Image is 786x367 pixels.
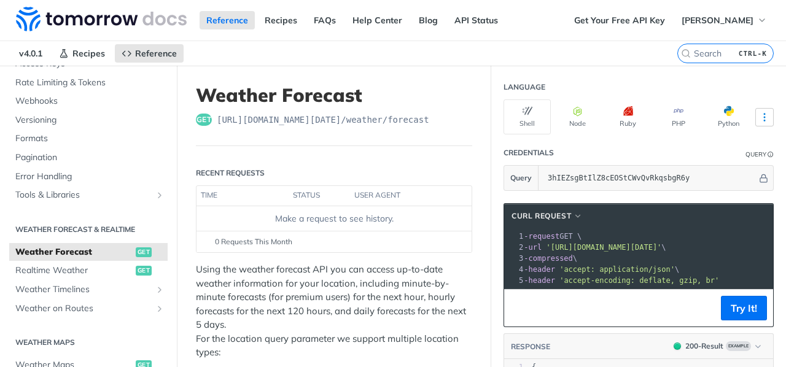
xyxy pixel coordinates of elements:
a: Webhooks [9,92,168,110]
kbd: CTRL-K [736,47,770,60]
span: https://api.tomorrow.io/v4/weather/forecast [217,114,429,126]
button: Query [504,166,539,190]
a: Realtime Weatherget [9,261,168,280]
div: 200 - Result [685,341,723,352]
button: cURL Request [507,210,587,222]
span: Rate Limiting & Tokens [15,77,165,89]
div: 5 [504,275,525,286]
span: Query [510,172,532,183]
button: Python [705,99,752,134]
span: Weather Timelines [15,284,152,296]
th: user agent [350,186,447,206]
span: \ [497,243,666,252]
span: \ [497,265,679,274]
div: 2 [504,242,525,253]
a: API Status [448,11,505,29]
span: GET \ [497,232,582,241]
span: cURL Request [512,211,571,222]
span: get [196,114,212,126]
span: --header [519,276,555,285]
span: [PERSON_NAME] [682,15,753,26]
span: 'accept-encoding: deflate, gzip, br' [559,276,719,285]
input: apikey [542,166,757,190]
div: Make a request to see history. [201,212,467,225]
i: Information [768,152,774,158]
a: Recipes [258,11,304,29]
a: Reference [200,11,255,29]
div: 4 [504,264,525,275]
span: Error Handling [15,171,165,183]
span: Realtime Weather [15,265,133,277]
span: Pagination [15,152,165,164]
th: time [196,186,289,206]
a: Rate Limiting & Tokens [9,74,168,92]
span: Weather on Routes [15,303,152,315]
svg: Search [681,48,691,58]
button: Show subpages for Weather on Routes [155,304,165,314]
a: Weather on RoutesShow subpages for Weather on Routes [9,299,168,318]
a: Weather TimelinesShow subpages for Weather Timelines [9,280,168,299]
a: Blog [412,11,445,29]
a: Get Your Free API Key [567,11,672,29]
h1: Weather Forecast [196,84,472,106]
span: Webhooks [15,95,165,107]
h2: Weather Forecast & realtime [9,224,168,235]
span: --header [519,265,555,274]
button: [PERSON_NAME] [675,11,774,29]
button: Ruby [604,99,652,134]
button: Hide [757,172,770,184]
th: status [289,186,350,206]
span: --request [519,232,559,241]
span: Example [726,341,751,351]
a: Error Handling [9,168,168,186]
span: Versioning [15,114,165,126]
h2: Weather Maps [9,337,168,348]
button: Show subpages for Weather Timelines [155,285,165,295]
span: \ [497,254,577,263]
span: --url [519,243,542,252]
a: Tools & LibrariesShow subpages for Tools & Libraries [9,186,168,204]
button: Copy to clipboard [510,299,527,317]
button: Try It! [721,296,767,320]
span: 0 Requests This Month [215,236,292,247]
button: 200200-ResultExample [667,340,767,352]
span: Recipes [72,48,105,59]
div: Language [504,82,545,93]
button: More Languages [755,108,774,126]
button: Shell [504,99,551,134]
p: Using the weather forecast API you can access up-to-date weather information for your location, i... [196,263,472,360]
div: Recent Requests [196,168,265,179]
span: 200 [674,342,681,350]
a: FAQs [307,11,343,29]
div: Credentials [504,147,554,158]
svg: More ellipsis [759,112,770,123]
a: Reference [115,44,184,63]
div: 1 [504,231,525,242]
span: Reference [135,48,177,59]
a: Weather Forecastget [9,243,168,261]
span: Tools & Libraries [15,189,152,201]
a: Formats [9,129,168,148]
span: get [136,266,152,276]
button: Show subpages for Tools & Libraries [155,190,165,200]
span: Weather Forecast [15,246,133,258]
a: Recipes [52,44,112,63]
div: 3 [504,253,525,264]
div: QueryInformation [745,150,774,159]
img: Tomorrow.io Weather API Docs [16,7,187,31]
button: RESPONSE [510,341,551,353]
button: Node [554,99,601,134]
button: PHP [655,99,702,134]
div: Query [745,150,766,159]
span: get [136,247,152,257]
span: 'accept: application/json' [559,265,675,274]
span: '[URL][DOMAIN_NAME][DATE]' [546,243,661,252]
span: --compressed [519,254,573,263]
span: Formats [15,133,165,145]
a: Versioning [9,111,168,129]
span: v4.0.1 [12,44,49,63]
a: Help Center [346,11,409,29]
a: Pagination [9,149,168,167]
